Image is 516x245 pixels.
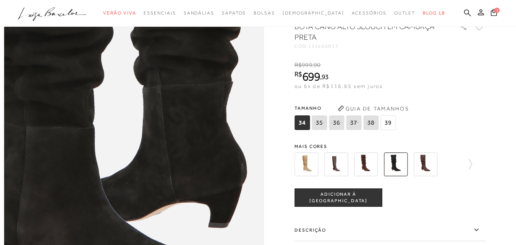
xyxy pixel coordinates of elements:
[312,62,321,68] i: ,
[302,70,320,83] span: 699
[294,83,383,89] span: ou 6x de R$116,65 sem juros
[346,115,361,130] span: 37
[184,10,214,16] span: Sandálias
[352,10,387,16] span: Acessórios
[394,10,416,16] span: Outlet
[184,6,214,20] a: categoryNavScreenReaderText
[254,10,275,16] span: Bolsas
[294,44,447,49] div: CÓD:
[294,62,302,68] i: R$
[294,219,485,241] label: Descrição
[294,188,382,207] button: ADICIONAR À [GEOGRAPHIC_DATA]
[329,115,344,130] span: 36
[363,115,379,130] span: 38
[103,10,136,16] span: Verão Viva
[294,21,438,42] h1: BOTA CANO ALTO SLOUCH EM CAMURÇA PRETA
[294,115,310,130] span: 34
[283,10,344,16] span: [DEMOGRAPHIC_DATA]
[295,191,382,204] span: ADICIONAR À [GEOGRAPHIC_DATA]
[489,8,499,19] button: 1
[354,153,378,176] img: BOTA CANO ALTO SLOUCH EM CAMURÇA CAFÉ
[335,102,411,115] button: Guia de Tamanhos
[302,62,312,68] span: 999
[320,73,329,80] i: ,
[294,71,302,78] i: R$
[308,44,339,49] span: 135600017
[222,10,246,16] span: Sapatos
[254,6,275,20] a: categoryNavScreenReaderText
[352,6,387,20] a: categoryNavScreenReaderText
[322,73,329,81] span: 93
[414,153,437,176] img: BOTA CANO ALTO SLOUCH EM COURO CAFÉ
[294,153,318,176] img: BOTA CANO ALTO SLOUCH CAMURÇA BEGE FENDI
[294,102,398,114] span: Tamanho
[222,6,246,20] a: categoryNavScreenReaderText
[384,153,408,176] img: BOTA CANO ALTO SLOUCH EM CAMURÇA PRETA
[103,6,136,20] a: categoryNavScreenReaderText
[283,6,344,20] a: noSubCategoriesText
[312,115,327,130] span: 35
[324,153,348,176] img: BOTA CANO ALTO SLOUCH COFFEE
[144,10,176,16] span: Essenciais
[394,6,416,20] a: categoryNavScreenReaderText
[144,6,176,20] a: categoryNavScreenReaderText
[314,62,320,68] span: 90
[423,6,445,20] a: BLOG LB
[423,10,445,16] span: BLOG LB
[294,144,485,149] span: Mais cores
[494,8,500,13] span: 1
[380,115,396,130] span: 39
